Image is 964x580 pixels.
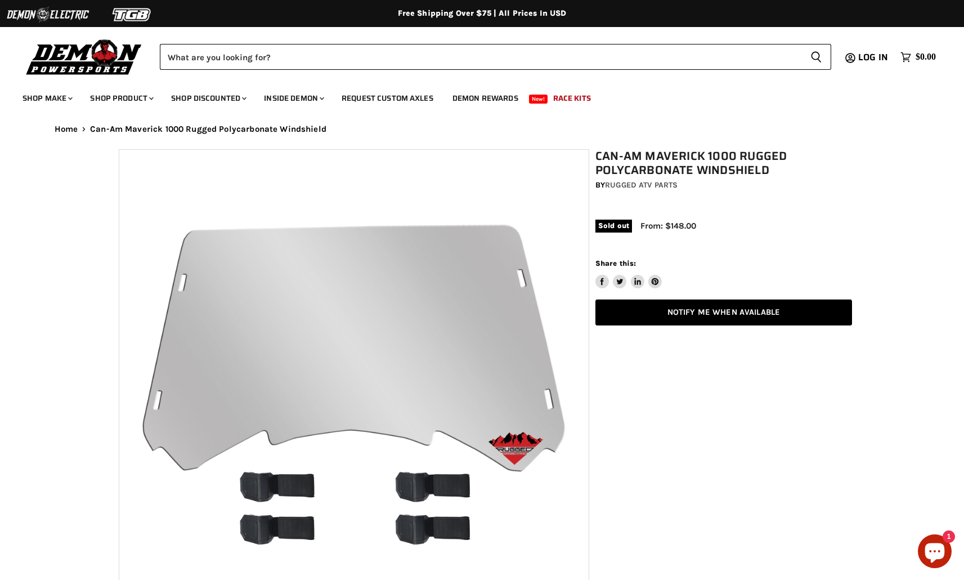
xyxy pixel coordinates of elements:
[914,534,955,571] inbox-online-store-chat: Shopify online store chat
[55,124,78,134] a: Home
[14,87,79,110] a: Shop Make
[255,87,331,110] a: Inside Demon
[595,259,636,267] span: Share this:
[160,44,801,70] input: Search
[444,87,527,110] a: Demon Rewards
[32,124,932,134] nav: Breadcrumbs
[90,4,174,25] img: TGB Logo 2
[529,95,548,104] span: New!
[853,52,895,63] a: Log in
[6,4,90,25] img: Demon Electric Logo 2
[895,49,941,65] a: $0.00
[163,87,253,110] a: Shop Discounted
[595,179,852,191] div: by
[82,87,160,110] a: Shop Product
[14,82,933,110] ul: Main menu
[160,44,831,70] form: Product
[545,87,599,110] a: Race Kits
[801,44,831,70] button: Search
[640,221,696,231] span: From: $148.00
[858,50,888,64] span: Log in
[595,258,662,288] aside: Share this:
[23,37,146,77] img: Demon Powersports
[90,124,326,134] span: Can-Am Maverick 1000 Rugged Polycarbonate Windshield
[32,8,932,19] div: Free Shipping Over $75 | All Prices In USD
[916,52,936,63] span: $0.00
[595,149,852,177] h1: Can-Am Maverick 1000 Rugged Polycarbonate Windshield
[605,180,678,190] a: Rugged ATV Parts
[333,87,442,110] a: Request Custom Axles
[595,300,852,326] a: Notify Me When Available
[595,220,632,232] span: Sold out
